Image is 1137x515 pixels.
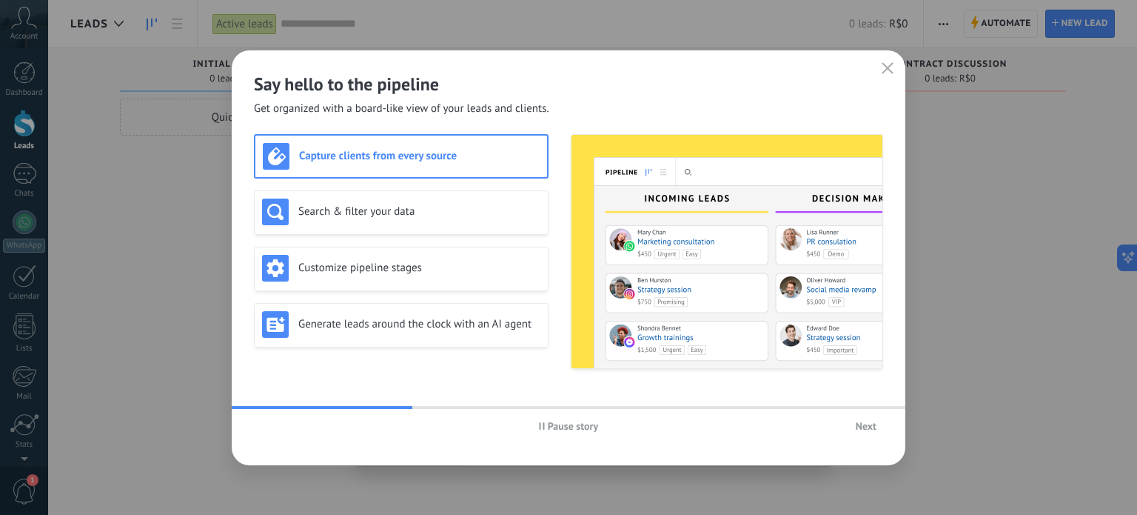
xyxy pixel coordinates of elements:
[849,415,883,437] button: Next
[856,421,876,431] span: Next
[532,415,606,437] button: Pause story
[298,205,540,219] h3: Search & filter your data
[254,102,549,116] span: Get organized with a board-like view of your leads and clients.
[254,73,883,96] h2: Say hello to the pipeline
[548,421,599,431] span: Pause story
[298,317,540,331] h3: Generate leads around the clock with an AI agent
[298,261,540,275] h3: Customize pipeline stages
[299,149,540,163] h3: Capture clients from every source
